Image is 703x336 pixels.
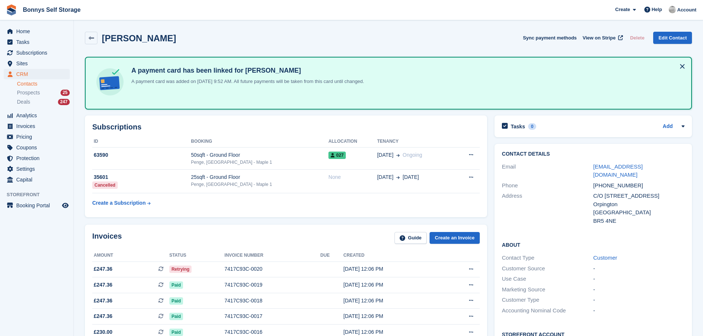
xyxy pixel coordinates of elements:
div: [DATE] 12:06 PM [344,265,442,273]
span: Storefront [7,191,73,198]
span: Account [677,6,696,14]
a: menu [4,26,70,37]
a: View on Stripe [580,32,624,44]
p: A payment card was added on [DATE] 9:52 AM. All future payments will be taken from this card unti... [128,78,364,85]
span: 027 [328,152,346,159]
div: 25 [61,90,70,96]
th: ID [92,136,191,148]
img: stora-icon-8386f47178a22dfd0bd8f6a31ec36ba5ce8667c1dd55bd0f319d3a0aa187defe.svg [6,4,17,15]
a: Guide [394,232,427,244]
div: Phone [502,181,593,190]
a: Edit Contact [653,32,692,44]
span: Analytics [16,110,61,121]
div: None [328,173,377,181]
span: Paid [169,329,183,336]
div: [DATE] 12:06 PM [344,281,442,289]
h2: Invoices [92,232,122,244]
div: Create a Subscription [92,199,146,207]
div: Cancelled [92,181,118,189]
div: [DATE] 12:06 PM [344,297,442,305]
th: Created [344,250,442,261]
h4: A payment card has been linked for [PERSON_NAME] [128,66,364,75]
span: CRM [16,69,61,79]
a: Add [663,122,673,131]
a: menu [4,164,70,174]
a: Customer [593,254,617,261]
div: Email [502,163,593,179]
div: - [593,296,685,304]
span: Create [615,6,630,13]
span: Pricing [16,132,61,142]
a: Create a Subscription [92,196,151,210]
a: Contacts [17,80,70,87]
a: menu [4,58,70,69]
div: - [593,285,685,294]
a: menu [4,153,70,163]
div: 35601 [92,173,191,181]
div: 50sqft - Ground Floor [191,151,329,159]
div: 0 [528,123,537,130]
img: James Bonny [669,6,676,13]
div: Penge, [GEOGRAPHIC_DATA] - Maple 1 [191,159,329,166]
th: Invoice number [224,250,320,261]
span: £247.36 [94,297,113,305]
a: Preview store [61,201,70,210]
div: [DATE] 12:06 PM [344,312,442,320]
div: Accounting Nominal Code [502,306,593,315]
span: £247.36 [94,312,113,320]
th: Tenancy [377,136,454,148]
div: - [593,306,685,315]
div: Orpington [593,200,685,209]
div: [DATE] 12:06 PM [344,328,442,336]
div: 7417C93C-0019 [224,281,320,289]
span: View on Stripe [583,34,616,42]
div: 63590 [92,151,191,159]
h2: About [502,241,685,248]
a: menu [4,48,70,58]
h2: Subscriptions [92,123,480,131]
button: Sync payment methods [523,32,577,44]
div: C/O [STREET_ADDRESS] [593,192,685,200]
div: 7417C93C-0016 [224,328,320,336]
a: [EMAIL_ADDRESS][DOMAIN_NAME] [593,163,643,178]
th: Status [169,250,225,261]
div: 247 [58,99,70,105]
th: Due [320,250,344,261]
span: Sites [16,58,61,69]
span: Settings [16,164,61,174]
span: Paid [169,313,183,320]
th: Allocation [328,136,377,148]
a: menu [4,121,70,131]
a: menu [4,69,70,79]
h2: Tasks [511,123,525,130]
a: Deals 247 [17,98,70,106]
div: 25sqft - Ground Floor [191,173,329,181]
button: Delete [627,32,647,44]
span: Paid [169,297,183,305]
div: BR5 4NE [593,217,685,225]
th: Amount [92,250,169,261]
div: Contact Type [502,254,593,262]
h2: Contact Details [502,151,685,157]
span: £230.00 [94,328,113,336]
div: Customer Source [502,264,593,273]
div: Customer Type [502,296,593,304]
div: Penge, [GEOGRAPHIC_DATA] - Maple 1 [191,181,329,188]
span: [DATE] [377,151,393,159]
div: 7417C93C-0017 [224,312,320,320]
span: £247.36 [94,265,113,273]
a: menu [4,142,70,153]
a: menu [4,37,70,47]
a: menu [4,110,70,121]
span: Deals [17,98,30,105]
img: card-linked-ebf98d0992dc2aeb22e95c0e3c79077019eb2392cfd83c6a337811c24bc77127.svg [94,66,125,97]
span: Booking Portal [16,200,61,211]
a: Create an Invoice [430,232,480,244]
span: Home [16,26,61,37]
span: Retrying [169,266,192,273]
a: menu [4,132,70,142]
div: Use Case [502,275,593,283]
h2: [PERSON_NAME] [102,33,176,43]
span: Coupons [16,142,61,153]
span: [DATE] [403,173,419,181]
